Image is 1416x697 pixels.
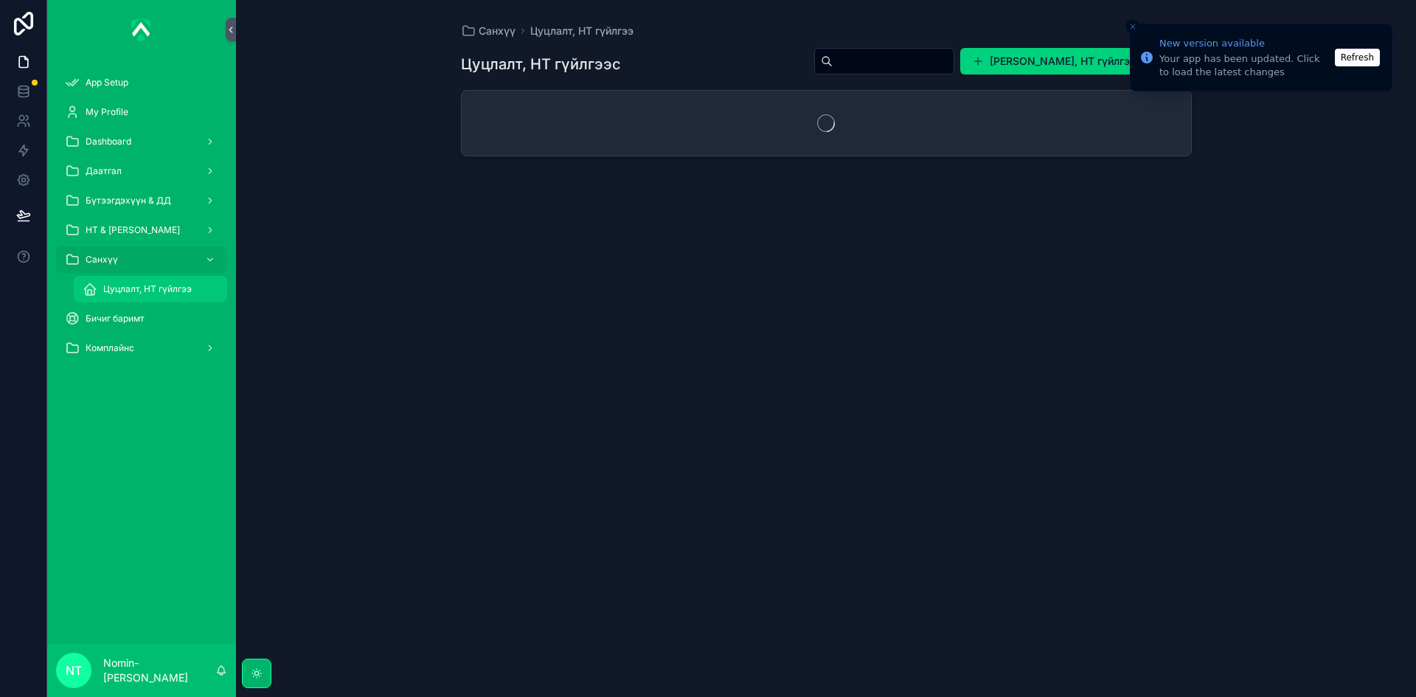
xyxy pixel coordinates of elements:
a: Цуцлалт, НТ гүйлгээ [530,24,634,38]
button: Refresh [1335,49,1380,66]
button: [PERSON_NAME], НТ гүйлгээ оруулах [960,48,1192,74]
span: Комплайнс [86,342,134,354]
span: Dashboard [86,136,131,148]
span: Цуцлалт, НТ гүйлгээ [103,283,192,295]
a: НТ & [PERSON_NAME] [56,217,227,243]
span: НТ & [PERSON_NAME] [86,224,180,236]
img: App logo [131,18,152,41]
a: Санхүү [56,246,227,273]
div: scrollable content [47,59,236,381]
div: Your app has been updated. Click to load the latest changes [1159,52,1330,79]
span: NT [66,662,82,679]
a: Цуцлалт, НТ гүйлгээ [74,276,227,302]
a: Бичиг баримт [56,305,227,332]
p: Nomin-[PERSON_NAME] [103,656,215,685]
span: Даатгал [86,165,122,177]
a: Даатгал [56,158,227,184]
button: Close toast [1125,19,1140,34]
a: App Setup [56,69,227,96]
a: My Profile [56,99,227,125]
span: App Setup [86,77,128,89]
h1: Цуцлалт, НТ гүйлгээс [461,54,621,74]
span: Санхүү [479,24,516,38]
span: Санхүү [86,254,118,266]
a: Санхүү [461,24,516,38]
span: Бүтээгдэхүүн & ДД [86,195,171,207]
span: Бичиг баримт [86,313,145,325]
a: Dashboard [56,128,227,155]
a: Комплайнс [56,335,227,361]
span: My Profile [86,106,128,118]
div: New version available [1159,36,1330,51]
a: Бүтээгдэхүүн & ДД [56,187,227,214]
